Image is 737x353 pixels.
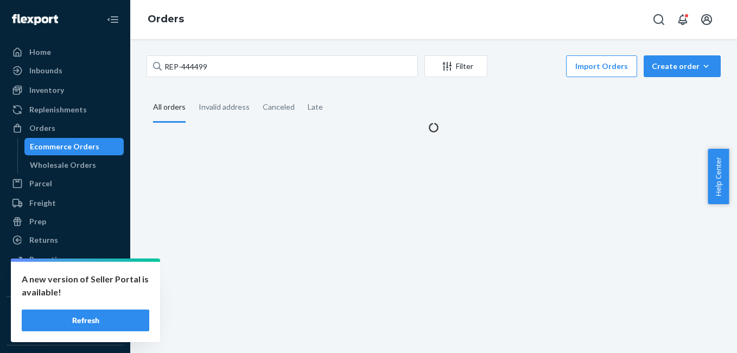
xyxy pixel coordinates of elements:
[652,61,713,72] div: Create order
[29,216,46,227] div: Prep
[7,81,124,99] a: Inventory
[7,251,124,268] a: Reporting
[139,4,193,35] ol: breadcrumbs
[29,85,64,96] div: Inventory
[24,156,124,174] a: Wholesale Orders
[29,47,51,58] div: Home
[24,138,124,155] a: Ecommerce Orders
[7,43,124,61] a: Home
[7,62,124,79] a: Inbounds
[708,149,729,204] button: Help Center
[7,327,124,341] a: Add Integration
[147,55,418,77] input: Search orders
[672,9,694,30] button: Open notifications
[29,65,62,76] div: Inbounds
[7,101,124,118] a: Replenishments
[29,104,87,115] div: Replenishments
[566,55,637,77] button: Import Orders
[29,254,66,265] div: Reporting
[199,93,250,121] div: Invalid address
[22,310,149,331] button: Refresh
[102,9,124,30] button: Close Navigation
[29,198,56,209] div: Freight
[7,231,124,249] a: Returns
[29,123,55,134] div: Orders
[29,235,58,245] div: Returns
[263,93,295,121] div: Canceled
[696,9,717,30] button: Open account menu
[7,270,124,288] a: Billing
[7,194,124,212] a: Freight
[7,306,124,323] button: Integrations
[29,178,52,189] div: Parcel
[153,93,186,123] div: All orders
[7,119,124,137] a: Orders
[30,141,99,152] div: Ecommerce Orders
[644,55,721,77] button: Create order
[22,273,149,299] p: A new version of Seller Portal is available!
[308,93,323,121] div: Late
[425,61,487,72] div: Filter
[7,213,124,230] a: Prep
[648,9,670,30] button: Open Search Box
[12,14,58,25] img: Flexport logo
[148,13,184,25] a: Orders
[7,175,124,192] a: Parcel
[424,55,487,77] button: Filter
[30,160,96,171] div: Wholesale Orders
